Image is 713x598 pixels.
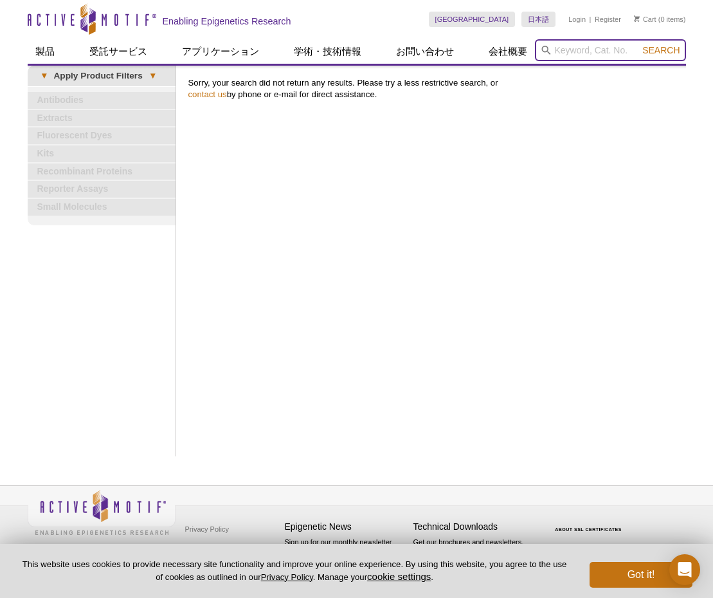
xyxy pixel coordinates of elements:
a: お問い合わせ [388,39,462,64]
li: (0 items) [634,12,686,27]
h2: Enabling Epigenetics Research [163,15,291,27]
span: ▾ [143,70,163,82]
a: Terms & Conditions [182,539,249,558]
a: 受託サービス [82,39,155,64]
span: ▾ [34,70,54,82]
h4: Technical Downloads [413,521,536,532]
span: Search [642,45,680,55]
a: アプリケーション [174,39,267,64]
div: Open Intercom Messenger [669,554,700,585]
p: Get our brochures and newsletters, or request them by mail. [413,537,536,570]
a: contact us [188,89,227,99]
a: Register [595,15,621,24]
a: 学術・技術情報 [286,39,369,64]
img: Active Motif, [28,486,176,538]
a: Privacy Policy [182,519,232,539]
a: Privacy Policy [261,572,313,582]
button: Search [638,44,683,56]
h4: Epigenetic News [285,521,407,532]
button: Got it! [590,562,692,588]
a: Fluorescent Dyes [28,127,176,144]
a: Recombinant Proteins [28,164,176,180]
img: Your Cart [634,15,640,22]
p: This website uses cookies to provide necessary site functionality and improve your online experie... [21,559,568,583]
a: ▾Apply Product Filters▾ [28,66,176,86]
a: 会社概要 [481,39,535,64]
li: | [590,12,591,27]
table: Click to Verify - This site chose Symantec SSL for secure e-commerce and confidential communicati... [542,509,638,537]
p: Sign up for our monthly newsletter highlighting recent publications in the field of epigenetics. [285,537,407,581]
a: 日本語 [521,12,555,27]
input: Keyword, Cat. No. [535,39,686,61]
button: cookie settings [367,571,431,582]
a: Antibodies [28,92,176,109]
a: Small Molecules [28,199,176,216]
a: Kits [28,145,176,162]
a: [GEOGRAPHIC_DATA] [429,12,516,27]
a: ABOUT SSL CERTIFICATES [555,527,622,532]
a: 製品 [28,39,62,64]
a: Extracts [28,110,176,127]
a: Reporter Assays [28,181,176,198]
a: Login [568,15,586,24]
a: Cart [634,15,656,24]
p: Sorry, your search did not return any results. Please try a less restrictive search, or by phone ... [188,77,680,100]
